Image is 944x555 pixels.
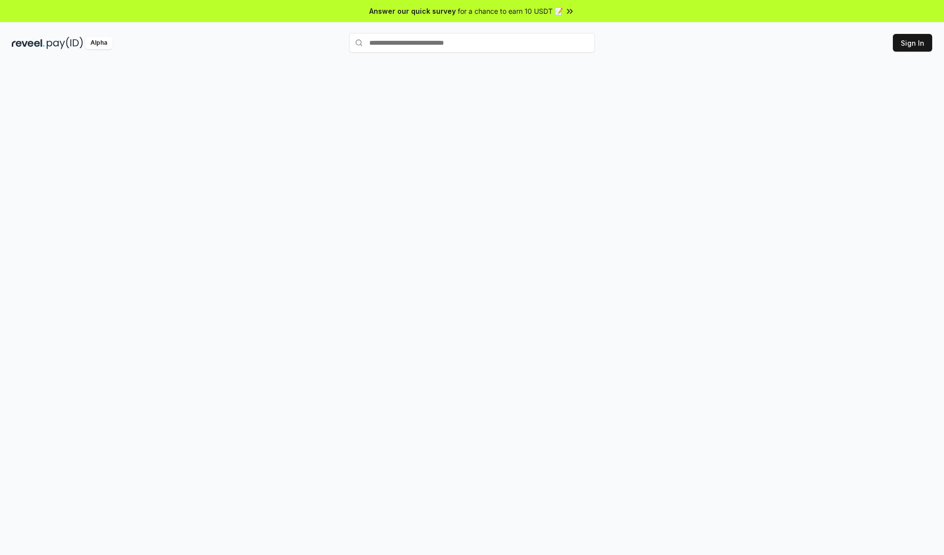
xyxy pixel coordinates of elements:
span: Answer our quick survey [369,6,456,16]
img: reveel_dark [12,37,45,49]
div: Alpha [85,37,113,49]
img: pay_id [47,37,83,49]
span: for a chance to earn 10 USDT 📝 [458,6,563,16]
button: Sign In [893,34,932,52]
